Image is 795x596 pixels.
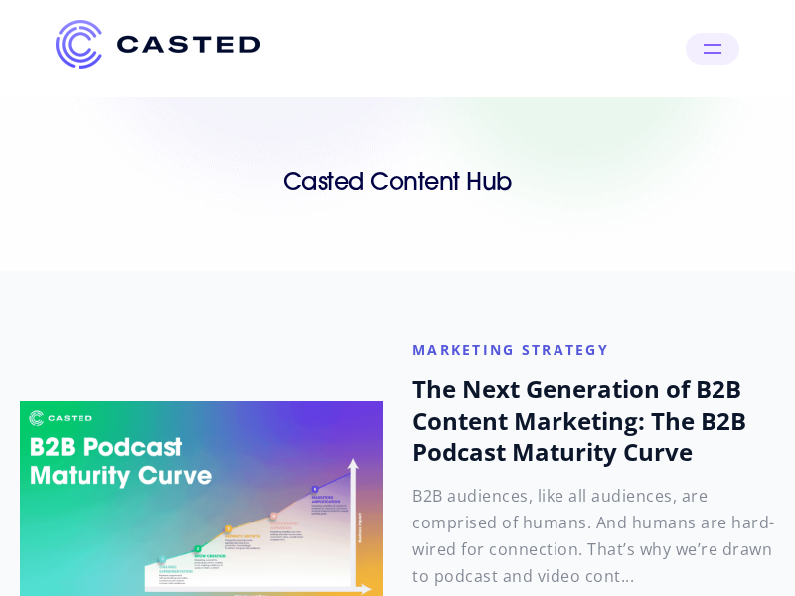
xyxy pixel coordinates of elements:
a: marketing strategy [412,341,609,360]
p: B2B audiences, like all audiences, are comprised of humans. And humans are hard-wired for connect... [412,483,775,589]
h2: The Next Generation of B2B Content Marketing: The B2B Podcast Maturity Curve [412,373,775,467]
h1: Casted Content Hub [20,167,775,202]
img: Casted_Logo_Horizontal_FullColor_PUR_BLUE [56,20,260,69]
